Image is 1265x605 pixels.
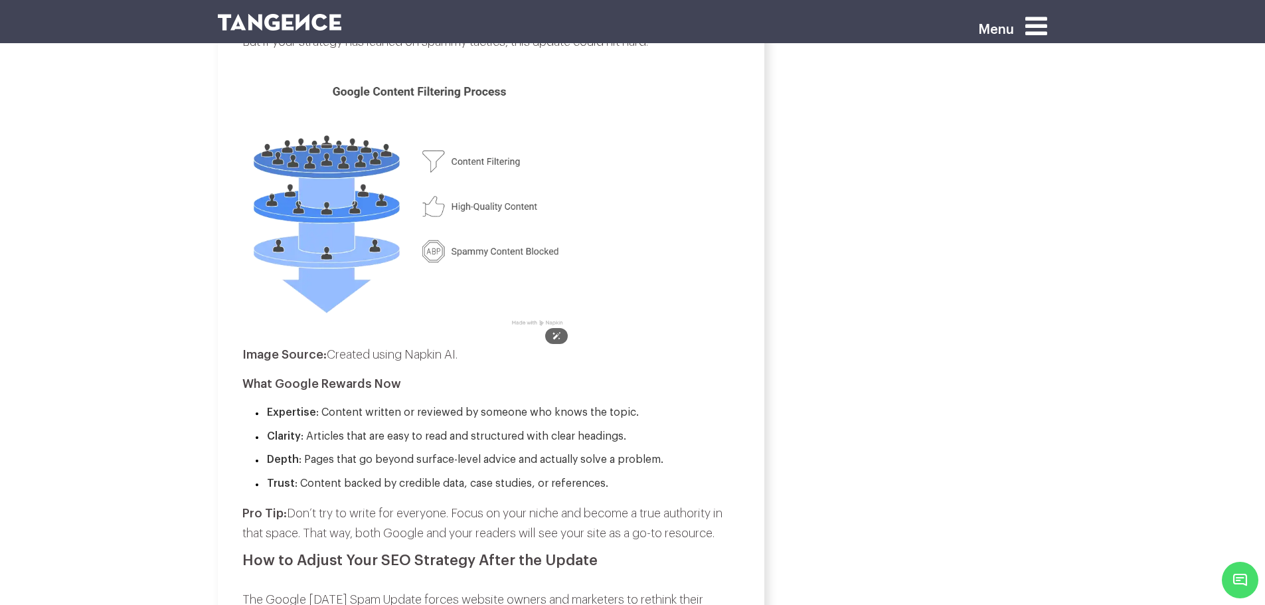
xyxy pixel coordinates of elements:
[242,507,287,519] strong: Pro Tip:
[1222,562,1258,598] span: Chat Widget
[267,454,299,465] strong: Depth
[255,452,740,469] li: : Pages that go beyond surface-level advice and actually solve a problem.
[255,404,740,422] li: : Content written or reviewed by someone who knows the topic.
[255,475,740,493] li: : Content backed by credible data, case studies, or references.
[242,345,740,365] p: Created using Napkin AI.
[242,349,327,361] strong: Image Source:
[242,378,401,390] strong: What Google Rewards Now
[255,428,740,446] li: : Articles that are easy to read and structured with clear headings.
[242,503,740,544] p: Don’t try to write for everyone. Focus on your niche and become a true authority in that space. T...
[218,14,342,31] img: logo SVG
[242,60,574,336] img: Google content filtering process diagram illustrating how the Google August 2025 Spam Update bloc...
[242,553,740,568] h2: How to Adjust Your SEO Strategy After the Update
[267,431,301,442] strong: Clarity
[267,407,316,418] strong: Expertise
[267,478,295,489] strong: Trust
